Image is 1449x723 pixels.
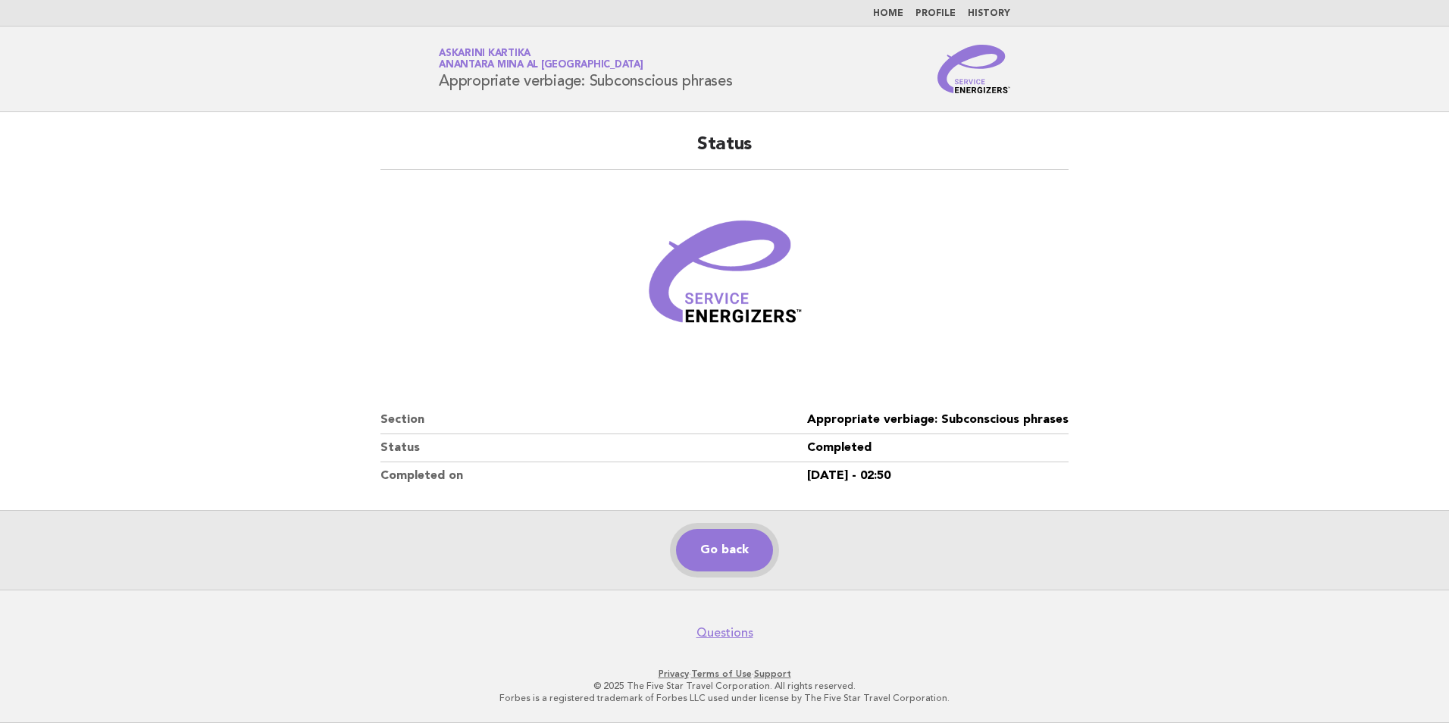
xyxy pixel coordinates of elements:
[261,692,1188,704] p: Forbes is a registered trademark of Forbes LLC used under license by The Five Star Travel Corpora...
[937,45,1010,93] img: Service Energizers
[634,188,815,370] img: Verified
[915,9,956,18] a: Profile
[439,49,733,89] h1: Appropriate verbiage: Subconscious phrases
[380,462,807,490] dt: Completed on
[380,434,807,462] dt: Status
[380,133,1069,170] h2: Status
[968,9,1010,18] a: History
[659,668,689,679] a: Privacy
[807,406,1069,434] dd: Appropriate verbiage: Subconscious phrases
[807,434,1069,462] dd: Completed
[261,680,1188,692] p: © 2025 The Five Star Travel Corporation. All rights reserved.
[691,668,752,679] a: Terms of Use
[873,9,903,18] a: Home
[439,61,643,70] span: Anantara Mina al [GEOGRAPHIC_DATA]
[807,462,1069,490] dd: [DATE] - 02:50
[754,668,791,679] a: Support
[696,625,753,640] a: Questions
[439,49,643,70] a: Askarini KartikaAnantara Mina al [GEOGRAPHIC_DATA]
[380,406,807,434] dt: Section
[261,668,1188,680] p: · ·
[676,529,773,571] a: Go back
